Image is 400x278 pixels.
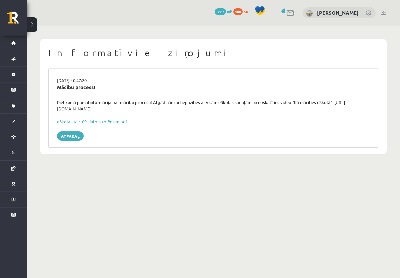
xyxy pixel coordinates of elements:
[57,83,370,91] div: Mācību process!
[48,47,378,59] h1: Informatīvie ziņojumi
[7,12,27,28] a: Rīgas 1. Tālmācības vidusskola
[52,77,375,84] div: [DATE] 10:47:20
[244,8,248,14] span: xp
[52,99,375,112] div: Pielikumā pamatinformācija par mācību procesu! Atgādinām arī iepazīties ar visām eSkolas sadaļām ...
[215,8,226,15] span: 5883
[233,8,251,14] a: 100 xp
[215,8,232,14] a: 5883 mP
[57,119,127,124] a: eSkola_uz_1.09._info_skolēniem.pdf
[233,8,243,15] span: 100
[306,10,313,17] img: Milana Belavina
[57,131,84,141] a: Atpakaļ
[227,8,232,14] span: mP
[317,9,359,16] a: [PERSON_NAME]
